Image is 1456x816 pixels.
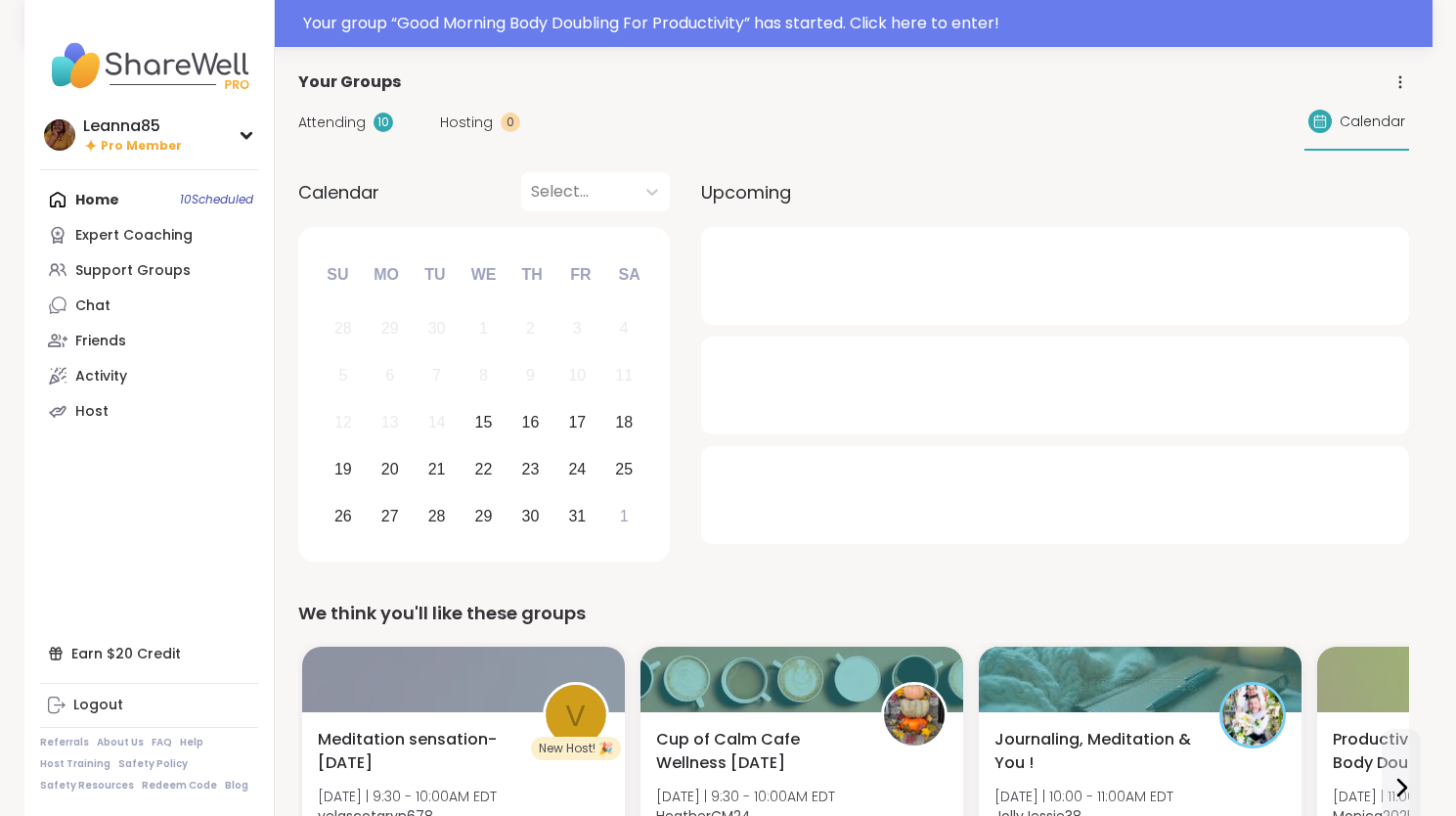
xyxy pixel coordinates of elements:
div: 10 [568,362,586,388]
div: Earn $20 Credit [40,636,258,671]
span: Journaling, Meditation & You ! [994,728,1198,775]
div: Choose Saturday, October 18th, 2025 [603,402,645,444]
a: Blog [225,779,248,793]
div: Fr [559,253,602,296]
div: Not available Tuesday, October 14th, 2025 [416,402,458,444]
div: Choose Saturday, October 25th, 2025 [603,448,645,490]
div: 9 [526,362,535,388]
div: We [462,253,505,296]
span: Pro Member [101,138,182,155]
div: Chat [75,296,110,316]
div: 24 [568,456,586,482]
div: 2 [526,315,535,341]
span: [DATE] | 9:30 - 10:00AM EDT [318,787,497,806]
img: ShareWell Nav Logo [40,31,258,100]
div: 15 [475,409,493,435]
div: 23 [522,456,540,482]
span: Calendar [1340,112,1405,132]
div: We think you'll like these groups [298,600,1409,627]
div: Not available Saturday, October 4th, 2025 [603,308,645,350]
a: Expert Coaching [40,217,258,252]
div: 5 [338,362,347,388]
div: 6 [385,362,394,388]
span: Your Groups [298,70,401,94]
div: Choose Wednesday, October 22nd, 2025 [463,448,505,490]
div: 18 [615,409,633,435]
div: Not available Monday, October 6th, 2025 [369,355,411,397]
div: Not available Tuesday, September 30th, 2025 [416,308,458,350]
div: Choose Thursday, October 16th, 2025 [509,402,552,444]
div: 28 [428,503,446,529]
div: Choose Sunday, October 19th, 2025 [323,448,365,490]
div: 14 [428,409,446,435]
div: Host [75,402,109,422]
div: Choose Wednesday, October 15th, 2025 [463,402,505,444]
div: Choose Sunday, October 26th, 2025 [323,495,365,537]
div: 0 [501,113,520,132]
div: month 2025-10 [320,305,647,539]
div: 1 [479,315,488,341]
span: Meditation sensation-[DATE] [318,728,521,775]
div: Mo [365,253,408,296]
a: Support Groups [40,252,258,288]
div: 30 [428,315,446,341]
div: 3 [573,315,582,341]
div: Friends [75,332,126,351]
div: Choose Wednesday, October 29th, 2025 [463,495,505,537]
img: Leanna85 [44,119,75,151]
div: Choose Friday, October 24th, 2025 [556,448,598,490]
div: Not available Monday, September 29th, 2025 [369,308,411,350]
a: Friends [40,323,258,358]
div: Not available Friday, October 10th, 2025 [556,355,598,397]
div: Support Groups [75,261,191,281]
div: Your group “ Good Morning Body Doubling For Productivity ” has started. Click here to enter! [303,12,1421,35]
div: Sa [607,253,650,296]
div: Not available Saturday, October 11th, 2025 [603,355,645,397]
div: 29 [475,503,493,529]
div: 8 [479,362,488,388]
a: Activity [40,358,258,393]
span: Calendar [298,179,379,205]
div: Expert Coaching [75,226,193,246]
div: Th [510,253,553,296]
div: 25 [615,456,633,482]
div: Not available Monday, October 13th, 2025 [369,402,411,444]
a: Help [180,736,203,749]
a: Referrals [40,736,89,749]
div: Not available Friday, October 3rd, 2025 [556,308,598,350]
div: 27 [381,503,399,529]
a: Redeem Code [142,779,217,793]
div: 26 [334,503,352,529]
a: Safety Policy [118,757,188,771]
div: Tu [414,253,457,296]
div: 12 [334,409,352,435]
div: Choose Thursday, October 30th, 2025 [509,495,552,537]
span: Upcoming [701,179,791,205]
div: Not available Sunday, October 12th, 2025 [323,402,365,444]
div: Not available Thursday, October 2nd, 2025 [509,308,552,350]
div: 1 [620,503,629,529]
img: HeatherCM24 [884,685,945,746]
div: Activity [75,367,127,386]
div: Choose Saturday, November 1st, 2025 [603,495,645,537]
div: 30 [522,503,540,529]
div: 13 [381,409,399,435]
div: 16 [522,409,540,435]
span: Attending [298,113,366,133]
span: Hosting [440,113,493,133]
div: 31 [568,503,586,529]
span: v [565,693,586,739]
div: Choose Monday, October 27th, 2025 [369,495,411,537]
div: Not available Sunday, October 5th, 2025 [323,355,365,397]
a: Chat [40,288,258,323]
div: 19 [334,456,352,482]
div: 29 [381,315,399,341]
div: 4 [620,315,629,341]
div: Choose Friday, October 31st, 2025 [556,495,598,537]
div: New Host! 🎉 [531,737,621,760]
a: FAQ [152,736,172,749]
div: 21 [428,456,446,482]
a: Logout [40,688,258,723]
div: Not available Wednesday, October 1st, 2025 [463,308,505,350]
div: 10 [374,113,393,132]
